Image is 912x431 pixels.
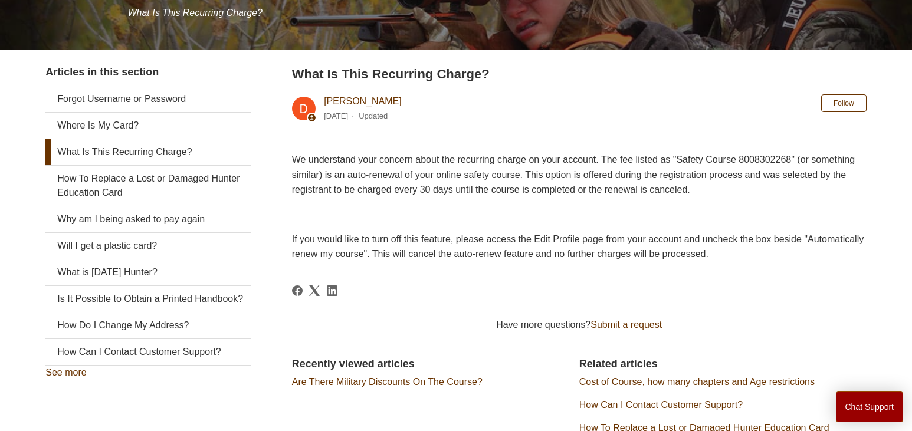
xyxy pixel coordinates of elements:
a: Forgot Username or Password [45,86,251,112]
a: Why am I being asked to pay again [45,206,251,232]
a: How Do I Change My Address? [45,312,251,338]
svg: Share this page on Facebook [292,285,303,296]
a: [PERSON_NAME] [324,96,402,106]
a: What is [DATE] Hunter? [45,259,251,285]
svg: Share this page on LinkedIn [327,285,337,296]
div: Have more questions? [292,318,867,332]
a: Facebook [292,285,303,296]
a: X Corp [309,285,320,296]
h2: Recently viewed articles [292,356,567,372]
h2: Related articles [579,356,867,372]
button: Chat Support [836,391,904,422]
a: Are There Military Discounts On The Course? [292,377,483,387]
a: LinkedIn [327,285,337,296]
h2: What Is This Recurring Charge? [292,64,867,84]
button: Follow Article [821,94,867,112]
a: How Can I Contact Customer Support? [579,400,743,410]
span: We understand your concern about the recurring charge on your account. The fee listed as "Safety ... [292,154,855,195]
a: Submit a request [590,320,662,330]
svg: Share this page on X Corp [309,285,320,296]
span: Articles in this section [45,66,159,78]
a: How Can I Contact Customer Support? [45,339,251,365]
time: 03/04/2024, 07:48 [324,111,348,120]
span: What Is This Recurring Charge? [127,8,263,18]
a: Where Is My Card? [45,113,251,139]
span: If you would like to turn off this feature, please access the Edit Profile page from your account... [292,234,864,259]
a: See more [45,367,86,377]
a: What Is This Recurring Charge? [45,139,251,165]
a: Will I get a plastic card? [45,233,251,259]
a: Cost of Course, how many chapters and Age restrictions [579,377,815,387]
a: How To Replace a Lost or Damaged Hunter Education Card [45,166,251,206]
li: Updated [359,111,388,120]
a: Is It Possible to Obtain a Printed Handbook? [45,286,251,312]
